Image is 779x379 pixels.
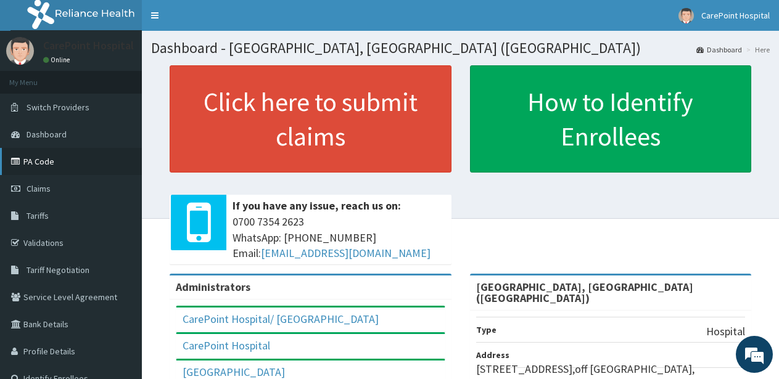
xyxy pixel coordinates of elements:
p: Hospital [706,324,745,340]
strong: [GEOGRAPHIC_DATA], [GEOGRAPHIC_DATA] ([GEOGRAPHIC_DATA]) [476,280,693,305]
a: CarePoint Hospital/ [GEOGRAPHIC_DATA] [183,312,379,326]
img: User Image [6,37,34,65]
span: Tariff Negotiation [27,264,89,275]
a: Click here to submit claims [170,65,451,173]
a: [GEOGRAPHIC_DATA] [183,365,285,379]
span: Claims [27,183,51,194]
a: How to Identify Enrollees [470,65,752,173]
span: CarePoint Hospital [701,10,770,21]
b: Type [476,324,497,335]
a: CarePoint Hospital [183,338,270,353]
p: CarePoint Hospital [43,40,134,51]
a: Dashboard [696,44,742,55]
a: Online [43,55,73,64]
a: [EMAIL_ADDRESS][DOMAIN_NAME] [261,246,431,260]
img: User Image [678,8,694,23]
li: Here [743,44,770,55]
span: Switch Providers [27,102,89,113]
span: 0700 7354 2623 WhatsApp: [PHONE_NUMBER] Email: [233,214,445,261]
b: Address [476,349,509,361]
b: If you have any issue, reach us on: [233,198,401,213]
span: Dashboard [27,129,67,140]
b: Administrators [176,280,250,294]
span: Tariffs [27,210,49,221]
h1: Dashboard - [GEOGRAPHIC_DATA], [GEOGRAPHIC_DATA] ([GEOGRAPHIC_DATA]) [151,40,770,56]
